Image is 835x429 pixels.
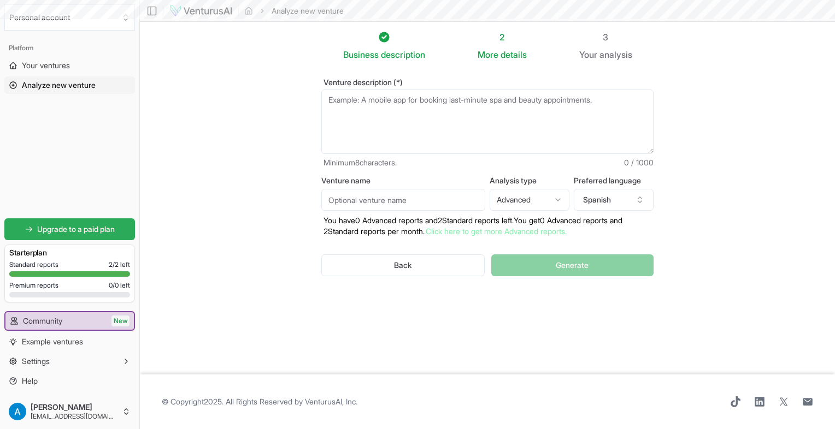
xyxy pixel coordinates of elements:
[490,177,569,184] label: Analysis type
[22,60,70,71] span: Your ventures
[501,49,527,60] span: details
[109,260,130,269] span: 2 / 2 left
[478,48,498,61] span: More
[305,397,356,406] a: VenturusAI, Inc
[324,157,397,168] span: Minimum 8 characters.
[321,254,485,276] button: Back
[4,333,135,350] a: Example ventures
[381,49,425,60] span: description
[162,396,357,407] span: © Copyright 2025 . All Rights Reserved by .
[4,39,135,57] div: Platform
[579,31,632,44] div: 3
[321,189,485,211] input: Optional venture name
[4,218,135,240] a: Upgrade to a paid plan
[111,315,130,326] span: New
[5,312,134,330] a: CommunityNew
[22,356,50,367] span: Settings
[426,227,567,236] a: Click here to get more Advanced reports.
[37,224,115,235] span: Upgrade to a paid plan
[574,177,654,184] label: Preferred language
[22,336,83,347] span: Example ventures
[109,281,130,290] span: 0 / 0 left
[599,49,632,60] span: analysis
[9,281,58,290] span: Premium reports
[321,215,654,237] p: You have 0 Advanced reports and 2 Standard reports left. Y ou get 0 Advanced reports and 2 Standa...
[478,31,527,44] div: 2
[31,412,117,421] span: [EMAIL_ADDRESS][DOMAIN_NAME]
[4,398,135,425] button: [PERSON_NAME][EMAIL_ADDRESS][DOMAIN_NAME]
[9,403,26,420] img: ACg8ocIAk3oJp_dICt45SuSC_xbiNTFfhE-VXTSiI0Q01aLksMDnXw=s96-c
[4,76,135,94] a: Analyze new venture
[9,247,130,258] h3: Starter plan
[22,80,96,91] span: Analyze new venture
[31,402,117,412] span: [PERSON_NAME]
[321,79,654,86] label: Venture description (*)
[579,48,597,61] span: Your
[4,57,135,74] a: Your ventures
[22,376,38,386] span: Help
[574,189,654,211] button: Spanish
[321,177,485,184] label: Venture name
[23,315,62,326] span: Community
[624,157,654,168] span: 0 / 1000
[343,48,379,61] span: Business
[4,353,135,370] button: Settings
[4,372,135,390] a: Help
[9,260,58,269] span: Standard reports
